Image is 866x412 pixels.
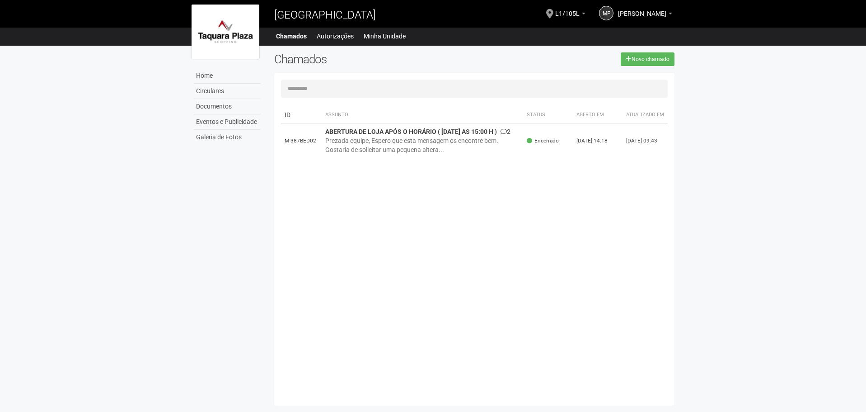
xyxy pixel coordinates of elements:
a: Home [194,68,261,84]
a: Documentos [194,99,261,114]
span: L1/105L [555,1,580,17]
a: Eventos e Publicidade [194,114,261,130]
a: Chamados [276,30,307,43]
a: [PERSON_NAME] [618,11,672,19]
a: Minha Unidade [364,30,406,43]
a: Novo chamado [621,52,674,66]
td: [DATE] 14:18 [573,123,623,158]
span: Encerrado [527,137,559,145]
a: L1/105L [555,11,585,19]
div: Prezada equipe, Espero que esta mensagem os encontre bem. Gostaria de solicitar uma pequena alter... [325,136,520,154]
span: 2 [501,128,510,135]
td: [DATE] 09:43 [623,123,668,158]
span: Monalise Ferreira da Silva [618,1,666,17]
td: M-387BED02 [281,123,322,158]
h2: Chamados [274,52,433,66]
td: ID [281,107,322,123]
a: MF [599,6,613,20]
img: logo.jpg [192,5,259,59]
th: Atualizado em [623,107,668,123]
th: Aberto em [573,107,623,123]
th: Status [523,107,573,123]
a: Circulares [194,84,261,99]
strong: ABERTURA DE LOJA APÓS O HORÁRIO ( [DATE] AS 15:00 H ) [325,128,497,135]
a: Autorizações [317,30,354,43]
th: Assunto [322,107,524,123]
a: Galeria de Fotos [194,130,261,145]
span: [GEOGRAPHIC_DATA] [274,9,376,21]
